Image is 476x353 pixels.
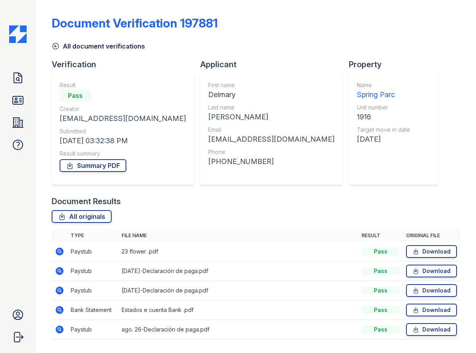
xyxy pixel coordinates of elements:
[60,113,186,124] div: [EMAIL_ADDRESS][DOMAIN_NAME]
[357,134,410,145] div: [DATE]
[208,89,335,100] div: Deimary
[357,81,410,89] div: Name
[9,25,27,43] img: CE_Icon_Blue-c292c112584629df590d857e76928e9f676e5b41ef8f769ba2f05ee15b207248.png
[362,248,400,255] div: Pass
[362,306,400,314] div: Pass
[68,261,118,281] td: Paystub
[208,134,335,145] div: [EMAIL_ADDRESS][DOMAIN_NAME]
[68,320,118,339] td: Paystub
[60,89,91,102] div: Pass
[68,229,118,242] th: Type
[60,135,186,146] div: [DATE] 03:32:38 PM
[60,81,186,89] div: Result
[406,265,457,277] a: Download
[358,229,403,242] th: Result
[52,59,200,70] div: Verification
[208,156,335,167] div: [PHONE_NUMBER]
[118,320,358,339] td: ago. 26-Declaración de paga.pdf
[406,245,457,258] a: Download
[357,103,410,111] div: Unit number
[200,59,349,70] div: Applicant
[60,127,186,135] div: Submitted
[208,148,335,156] div: Phone
[208,103,335,111] div: Last name
[52,210,112,223] a: All originals
[52,16,218,30] div: Document Verification 197881
[362,267,400,275] div: Pass
[52,196,121,207] div: Document Results
[68,242,118,261] td: Paystub
[68,281,118,300] td: Paystub
[406,284,457,297] a: Download
[118,242,358,261] td: 23 flower .pdf
[357,111,410,123] div: 1916
[208,81,335,89] div: First name
[118,281,358,300] td: [DATE]-Declaración de paga.pdf
[357,89,410,100] div: Spring Parc
[68,300,118,320] td: Bank Statement
[362,287,400,294] div: Pass
[349,59,444,70] div: Property
[208,126,335,134] div: Email
[60,159,126,172] a: Summary PDF
[208,111,335,123] div: [PERSON_NAME]
[357,126,410,134] div: Target move in date
[52,41,145,51] a: All document verifications
[118,261,358,281] td: [DATE]-Declaración de paga.pdf
[60,150,186,158] div: Result summary
[118,300,358,320] td: Estados e cuenta Bank .pdf
[403,229,460,242] th: Original file
[118,229,358,242] th: File name
[406,323,457,336] a: Download
[60,105,186,113] div: Creator
[406,304,457,316] a: Download
[357,81,410,100] a: Name Spring Parc
[362,326,400,333] div: Pass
